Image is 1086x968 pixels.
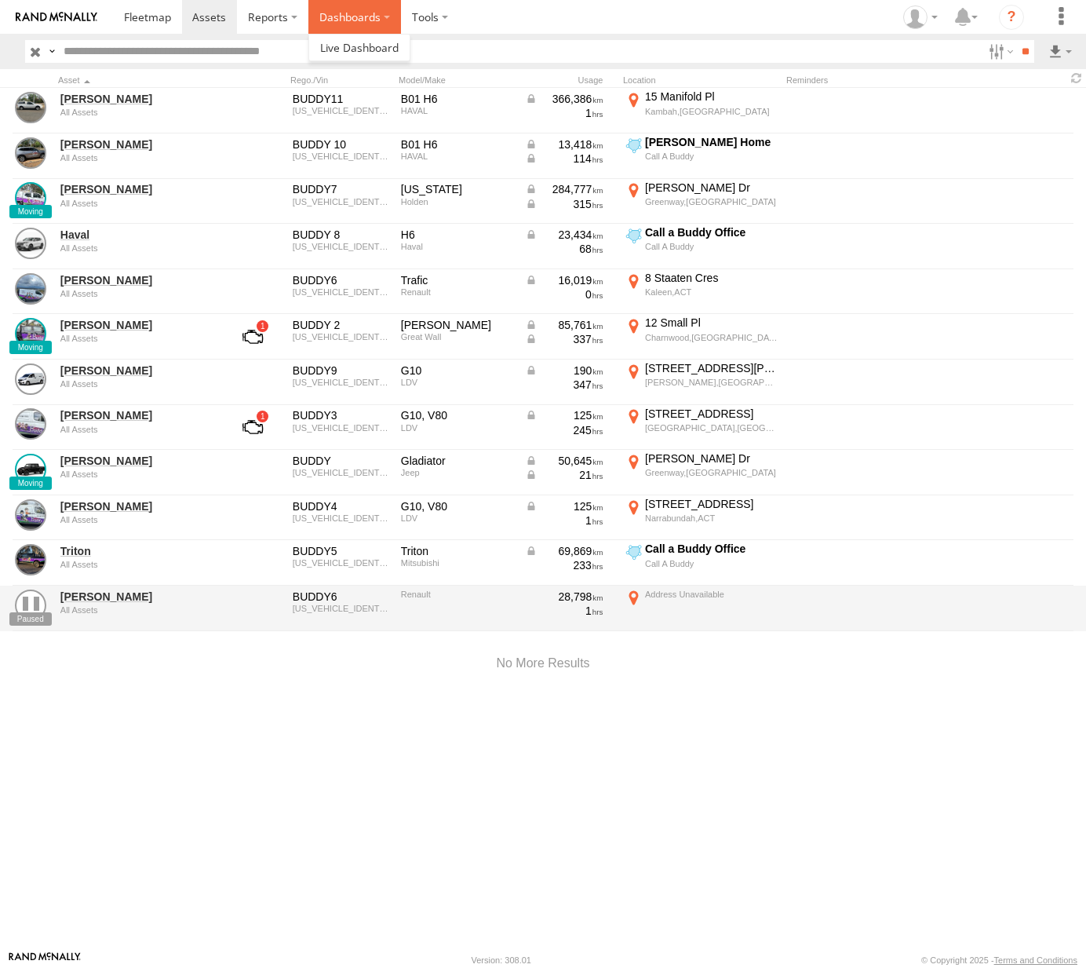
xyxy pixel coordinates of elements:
div: LGWEF6A5XRH960028 [293,152,390,161]
div: Data from Vehicle CANbus [525,137,603,152]
a: View Asset Details [15,137,46,169]
div: undefined [60,379,213,389]
a: View Asset Details [15,363,46,395]
div: 8 Staaten Cres [645,271,778,285]
div: LDV [401,513,514,523]
div: Data from Vehicle CANbus [525,273,603,287]
a: View Asset Details [15,408,46,440]
label: Click to View Current Location [623,587,780,630]
a: [PERSON_NAME] [60,363,213,378]
div: 347 [525,378,603,392]
div: undefined [60,243,213,253]
div: Data from Vehicle CANbus [525,92,603,106]
a: [PERSON_NAME] [60,454,213,468]
div: Location [623,75,780,86]
div: undefined [60,289,213,298]
div: VF13FL012N0845694 [293,604,390,613]
label: Click to View Current Location [623,89,780,132]
div: MMU148EK0GH622614 [293,197,390,206]
a: View Asset with Fault/s [224,408,282,446]
a: [PERSON_NAME] [60,92,213,106]
a: [PERSON_NAME] [60,182,213,196]
label: Search Query [46,40,58,63]
div: [STREET_ADDRESS] [645,407,778,421]
div: Data from Vehicle CANbus [525,228,603,242]
div: Data from Vehicle CANbus [525,197,603,211]
div: LGWEF6A50RH952908 [293,242,390,251]
div: Rego./Vin [290,75,392,86]
div: undefined [60,153,213,163]
div: Call a Buddy Office [645,542,778,556]
div: G10, V80 [401,499,514,513]
a: View Asset Details [15,590,46,621]
a: Visit our Website [9,952,81,968]
div: undefined [60,334,213,343]
div: Data from Vehicle CANbus [525,468,603,482]
div: Data from Vehicle CANbus [525,182,603,196]
div: Triton [401,544,514,558]
a: Haval [60,228,213,242]
div: Data from Vehicle CANbus [525,499,603,513]
div: LGWDCF194MJ611889 [293,332,390,342]
div: Kambah,[GEOGRAPHIC_DATA] [645,106,778,117]
div: © Copyright 2025 - [921,955,1077,965]
label: Click to View Current Location [623,451,780,494]
a: View Asset Details [15,318,46,349]
div: Gladiator [401,454,514,468]
div: BUDDY7 [293,182,390,196]
div: Cannon [401,318,514,332]
a: [PERSON_NAME] [60,318,213,332]
label: Click to View Current Location [623,135,780,177]
div: G10 [401,363,514,378]
div: BUDDY9 [293,363,390,378]
div: Greenway,[GEOGRAPHIC_DATA] [645,196,778,207]
a: Terms and Conditions [994,955,1077,965]
a: View Asset Details [15,454,46,485]
div: B01 H6 [401,137,514,152]
label: Click to View Current Location [623,542,780,584]
a: Triton [60,544,213,558]
label: Click to View Current Location [623,316,780,358]
a: [PERSON_NAME] [60,408,213,422]
i: ? [999,5,1024,30]
div: undefined [60,199,213,208]
div: VF13FL012N0845694 [293,287,390,297]
div: [GEOGRAPHIC_DATA],[GEOGRAPHIC_DATA] [645,422,778,433]
a: View Asset Details [15,273,46,305]
label: Click to View Current Location [623,497,780,539]
div: G10, V80 [401,408,514,422]
label: Click to View Current Location [623,225,780,268]
div: Data from Vehicle CANbus [525,363,603,378]
a: View Asset Details [15,92,46,123]
div: Call A Buddy [645,151,778,162]
div: 1 [525,513,603,528]
div: MMAJLKL10KH002344 [293,558,390,568]
a: View Asset Details [15,182,46,214]
div: 1 [525,106,603,120]
div: undefined [60,515,213,524]
div: B01 H6 [401,92,514,106]
div: H6 [401,228,514,242]
div: 1 [525,604,603,618]
div: LSKG4GL1XNA076935 [293,513,390,523]
div: LSKG4GL1XPA069390 [293,378,390,387]
div: Colorado [401,182,514,196]
div: [PERSON_NAME] Dr [645,451,778,466]
div: [PERSON_NAME],[GEOGRAPHIC_DATA] [645,377,778,388]
div: undefined [60,425,213,434]
div: BUDDY 8 [293,228,390,242]
div: 233 [525,558,603,572]
div: 0 [525,287,603,301]
div: Data from Vehicle CANbus [525,332,603,346]
div: Call A Buddy [645,241,778,252]
a: [PERSON_NAME] [60,499,213,513]
label: Click to View Current Location [623,271,780,313]
a: [PERSON_NAME] [60,273,213,287]
div: Trafic [401,273,514,287]
div: 245 [525,423,603,437]
img: rand-logo.svg [16,12,97,23]
div: BUDDY6 [293,273,390,287]
a: View Asset Details [15,228,46,259]
div: Mitsubishi [401,558,514,568]
div: BUDDY6 [293,590,390,604]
